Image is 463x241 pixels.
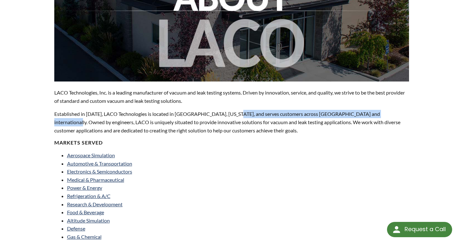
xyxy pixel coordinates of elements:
[387,222,452,237] div: Request a Call
[67,209,104,215] a: Food & Beverage
[67,160,132,167] a: Automotive & Transportation
[405,222,446,237] div: Request a Call
[67,185,102,191] a: Power & Energy
[67,177,124,183] a: Medical & Pharmaceutical
[67,217,110,223] a: Altitude Simulation
[54,110,409,134] p: Established in [DATE], LACO Technologies is located in [GEOGRAPHIC_DATA], [US_STATE], and serves ...
[67,201,123,207] a: Research & Development
[67,193,110,199] a: Refrigeration & A/C
[67,225,85,231] a: Defense
[67,234,102,240] a: Gas & Chemical
[67,152,115,158] a: Aerospace Simulation
[67,168,132,174] a: Electronics & Semiconductors
[54,139,103,145] strong: MARKETS SERVED
[54,89,409,105] p: LACO Technologies, Inc. is a leading manufacturer of vacuum and leak testing systems. Driven by i...
[391,224,402,235] img: round button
